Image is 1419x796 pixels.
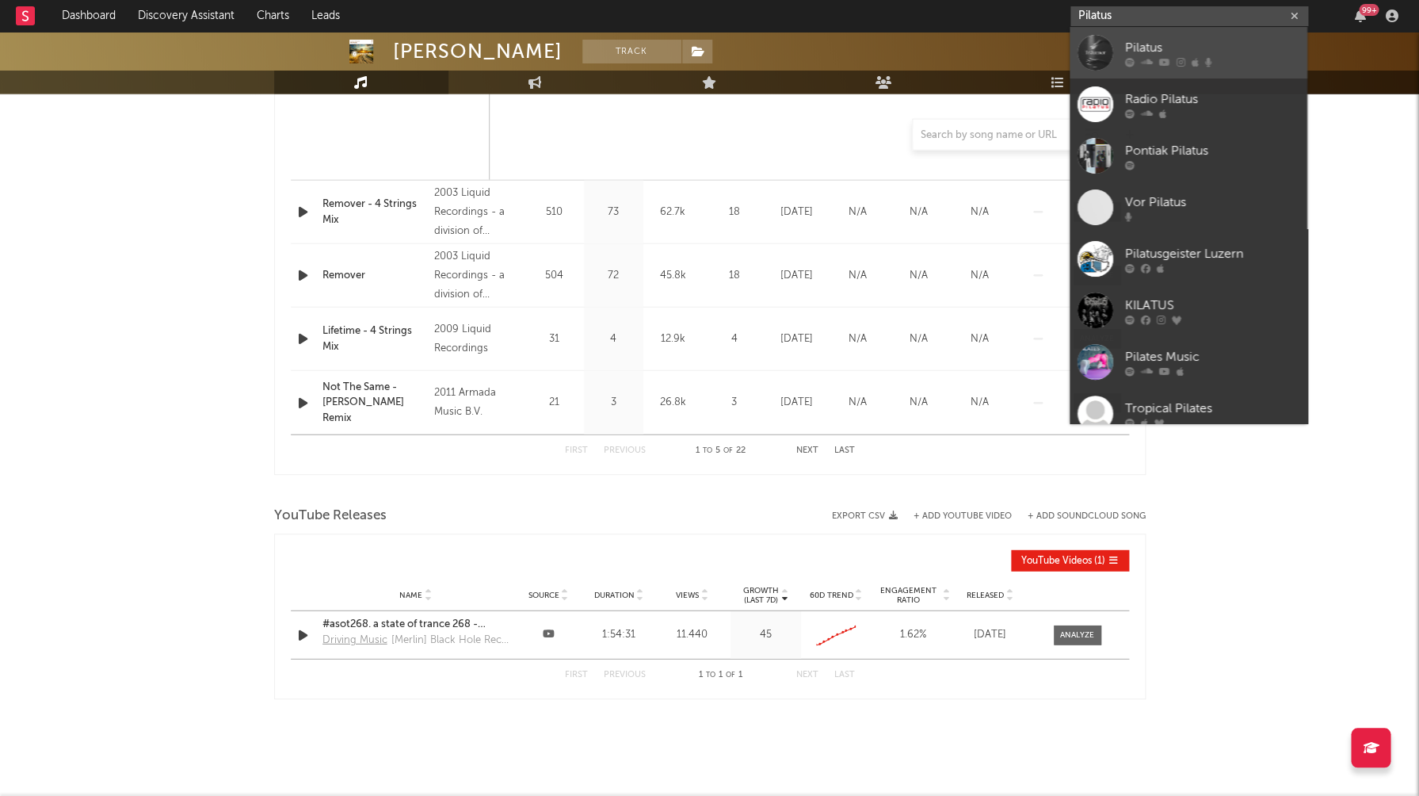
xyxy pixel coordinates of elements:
span: to [703,447,712,454]
div: N/A [892,395,945,411]
div: N/A [892,331,945,347]
span: 60D Trend [810,591,853,600]
button: Track [582,40,681,63]
a: Pilatusgeister Luzern [1070,233,1307,285]
div: 26.8k [647,395,699,411]
div: 18 [707,268,762,284]
div: 31 [528,331,580,347]
a: Driving Music [322,633,391,653]
div: 21 [528,395,580,411]
a: Pontiak Pilatus [1070,130,1307,182]
div: 4 [588,331,639,347]
div: Tropical Pilates [1125,399,1299,418]
div: N/A [831,205,884,220]
div: 1 1 1 [677,666,765,685]
button: + Add SoundCloud Song [1012,512,1146,521]
span: ( 1 ) [1021,557,1105,566]
a: KILATUS [1070,285,1307,336]
button: Next [796,446,818,455]
div: N/A [831,395,884,411]
div: Radio Pilatus [1125,90,1299,109]
span: Duration [593,591,634,600]
div: [DATE] [959,627,1022,643]
div: 2003 Liquid Recordings - a division of Spinnin' Records BV [433,247,520,304]
input: Search by song name or URL [913,129,1080,142]
div: Vor Pilatus [1125,193,1299,212]
button: YouTube Videos(1) [1011,550,1129,572]
span: Engagement Ratio [875,586,941,605]
button: Export CSV [832,511,898,521]
div: N/A [892,268,945,284]
a: Radio Pilatus [1070,78,1307,130]
span: Views [676,591,699,600]
div: Pilatusgeister Luzern [1125,244,1299,263]
a: Tropical Pilates [1070,388,1307,439]
a: Remover [322,268,426,284]
div: N/A [831,268,884,284]
div: 18 [707,205,762,220]
button: + Add YouTube Video [914,512,1012,521]
div: [Merlin] Black Hole Recordings (on behalf of Black Hole Recordings); BMI - Broadcast Music Inc., ... [391,633,509,649]
div: N/A [892,205,945,220]
button: 99+ [1354,10,1365,22]
span: of [726,672,735,679]
div: 4 [707,331,762,347]
a: #asot268. a state of trance 268 - [PERSON_NAME] #asot #268 [322,617,509,633]
button: First [565,446,588,455]
div: 1 5 22 [677,442,765,461]
div: 62.7k [647,205,699,220]
div: 510 [528,205,580,220]
div: N/A [953,331,1006,347]
a: Remover - 4 Strings Mix [322,197,426,228]
div: N/A [953,395,1006,411]
div: 12.9k [647,331,699,347]
input: Search for artists [1070,6,1308,26]
div: [PERSON_NAME] [393,40,563,63]
div: 72 [588,268,639,284]
p: (Last 7d) [743,595,779,605]
a: Vor Pilatus [1070,182,1307,233]
button: Last [834,671,855,679]
div: + Add YouTube Video [898,512,1012,521]
a: Not The Same - [PERSON_NAME] Remix [322,380,426,427]
button: Last [834,446,855,455]
div: Pilates Music [1125,347,1299,366]
div: [DATE] [770,268,823,284]
div: N/A [953,205,1006,220]
div: 45 [734,627,797,643]
div: Pontiak Pilatus [1125,141,1299,160]
div: [DATE] [770,205,823,220]
div: 504 [528,268,580,284]
div: KILATUS [1125,296,1299,315]
span: Source [528,591,559,600]
button: Previous [604,671,646,679]
div: 1:54:31 [588,627,650,643]
div: [DATE] [770,331,823,347]
a: Lifetime - 4 Strings Mix [322,323,426,354]
div: 73 [588,205,639,220]
div: 3 [588,395,639,411]
button: + Add SoundCloud Song [1028,512,1146,521]
button: Next [796,671,818,679]
button: Previous [604,446,646,455]
span: Released [967,591,1004,600]
div: 11.440 [658,627,727,643]
a: Pilates Music [1070,336,1307,388]
div: 2009 Liquid Recordings [433,320,520,358]
div: 99 + [1359,4,1379,16]
span: Name [399,591,422,600]
div: 2011 Armada Music B.V. [433,384,520,422]
span: to [706,672,715,679]
div: [DATE] [770,395,823,411]
span: YouTube Videos [1021,557,1092,566]
div: 2003 Liquid Recordings - a division of Spinnin' Records BV [433,184,520,241]
div: N/A [953,268,1006,284]
div: 3 [707,395,762,411]
p: Growth [743,586,779,595]
span: YouTube Releases [274,507,387,526]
